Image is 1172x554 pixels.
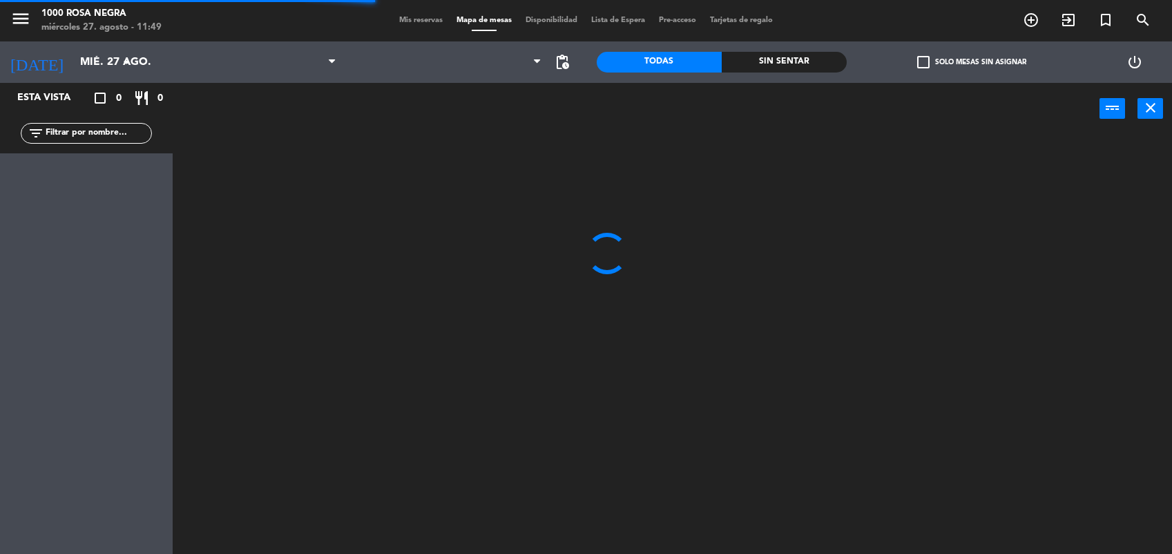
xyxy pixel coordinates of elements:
span: Tarjetas de regalo [703,17,780,24]
i: menu [10,8,31,29]
i: restaurant [133,90,150,106]
span: 0 [157,90,163,106]
i: search [1135,12,1151,28]
div: miércoles 27. agosto - 11:49 [41,21,162,35]
label: Solo mesas sin asignar [917,56,1026,68]
div: Esta vista [7,90,99,106]
span: Disponibilidad [519,17,584,24]
i: power_settings_new [1126,54,1143,70]
span: check_box_outline_blank [917,56,930,68]
span: Lista de Espera [584,17,652,24]
button: menu [10,8,31,34]
button: power_input [1099,98,1125,119]
i: add_circle_outline [1023,12,1039,28]
div: 1000 Rosa Negra [41,7,162,21]
i: arrow_drop_down [118,54,135,70]
div: Todas [597,52,722,73]
span: Mis reservas [392,17,450,24]
div: Sin sentar [722,52,847,73]
button: close [1137,98,1163,119]
input: Filtrar por nombre... [44,126,151,141]
span: 0 [116,90,122,106]
span: pending_actions [554,54,570,70]
span: Pre-acceso [652,17,703,24]
i: crop_square [92,90,108,106]
i: turned_in_not [1097,12,1114,28]
i: power_input [1104,99,1121,116]
i: filter_list [28,125,44,142]
i: close [1142,99,1159,116]
i: exit_to_app [1060,12,1077,28]
span: Mapa de mesas [450,17,519,24]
